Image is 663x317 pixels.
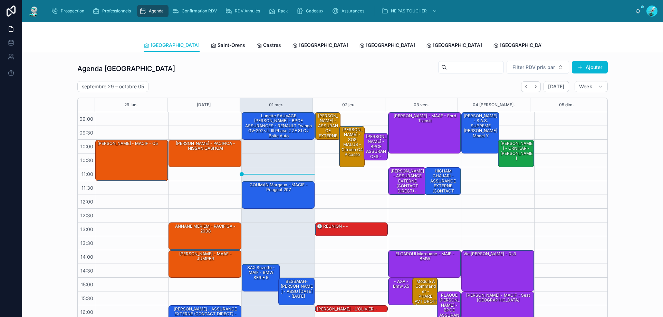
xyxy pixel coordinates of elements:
[521,81,531,92] button: Back
[169,223,241,250] div: ANNANE MERIEM - PACIFICA - 2008
[169,140,241,167] div: [PERSON_NAME] - PACIFICA - NISSAN QASHQAI
[243,182,314,193] div: GOUMAN Margaux - MACIF - Peugeot 207
[388,278,413,305] div: - AXA - bmw x5
[243,265,279,281] div: SAX Suzette - MAIF - BMW SERIE 5
[316,113,340,159] div: [PERSON_NAME] - ASSURANCE EXTERNE (CONTACT DIRECT) - EBRO JX28 D
[79,295,95,301] span: 15:30
[512,64,555,71] span: Filter RDV pris par
[46,3,635,19] div: scrollable content
[218,42,245,49] span: Saint-Orens
[379,5,441,17] a: NE PAS TOUCHER
[280,278,314,300] div: BESSAIAH-[PERSON_NAME] - ASSU [DATE] - [DATE]
[559,98,574,112] button: 05 dim.
[413,278,438,305] div: Module à commander - PHARE AVT DROIT [PERSON_NAME] - MMA - classe A
[340,127,364,158] div: [PERSON_NAME] - SOS MALUS - Citroën C4 Picasso
[365,133,387,170] div: [PERSON_NAME] - BPCE ASSURANCES - Chevrolet aveo
[339,126,364,167] div: [PERSON_NAME] - SOS MALUS - Citroën C4 Picasso
[78,130,95,136] span: 09:30
[79,199,95,205] span: 12:00
[462,112,499,153] div: [PERSON_NAME] - S.A.S. SUPREME [PERSON_NAME] Model Y
[388,112,461,153] div: [PERSON_NAME] - MAAF - Ford transit
[342,98,356,112] button: 02 jeu.
[263,42,281,49] span: Castres
[96,140,168,181] div: [PERSON_NAME] - MACIF - Q5
[182,8,217,14] span: Confirmation RDV
[499,140,534,162] div: [PERSON_NAME] - ORNIKAR - [PERSON_NAME]
[28,6,40,17] img: App logo
[531,81,541,92] button: Next
[292,39,348,53] a: [GEOGRAPHIC_DATA]
[82,83,144,90] h2: septembre 29 – octobre 05
[390,251,460,262] div: ELGAROUI Marouane - MAIF - BMW
[500,42,549,49] span: [GEOGRAPHIC_DATA]
[197,98,211,112] button: [DATE]
[366,42,415,49] span: [GEOGRAPHIC_DATA]
[78,116,95,122] span: 09:00
[266,5,293,17] a: Rack
[579,83,592,90] span: Week
[572,61,608,73] button: Ajouter
[144,39,200,52] a: [GEOGRAPHIC_DATA]
[388,168,426,195] div: [PERSON_NAME] - ASSURANCE EXTERNE (CONTACT DIRECT) - PEUGEOT Partner
[544,81,569,92] button: [DATE]
[391,8,427,14] span: NE PAS TOUCHER
[388,250,461,277] div: ELGAROUI Marouane - MAIF - BMW
[97,140,158,147] div: [PERSON_NAME] - MACIF - Q5
[79,309,95,315] span: 16:00
[507,61,569,74] button: Select Button
[498,140,534,167] div: [PERSON_NAME] - ORNIKAR - [PERSON_NAME]
[433,42,482,49] span: [GEOGRAPHIC_DATA]
[79,226,95,232] span: 13:00
[79,254,95,260] span: 14:00
[124,98,138,112] button: 29 lun.
[242,264,279,291] div: SAX Suzette - MAIF - BMW SERIE 5
[330,5,369,17] a: Assurances
[223,5,265,17] a: RDV Annulés
[211,39,245,53] a: Saint-Orens
[278,8,288,14] span: Rack
[169,250,241,277] div: [PERSON_NAME] - MAAF - JUMPER
[269,98,284,112] button: 01 mer.
[170,223,241,235] div: ANNANE MERIEM - PACIFICA - 2008
[315,112,340,139] div: [PERSON_NAME] - ASSURANCE EXTERNE (CONTACT DIRECT) - EBRO JX28 D
[425,168,461,195] div: HICHAM CHAJARI - ASSURANCE EXTERNE (CONTACT DIRECT) - Classe A
[242,112,314,139] div: Lunette SAUVAGE [PERSON_NAME] - BPCE ASSURANCES - RENAULT Twingo GV-202-JL III Phase 2 ZE 81 cv B...
[575,81,608,92] button: Week
[315,223,387,236] div: 🕒 RÉUNION - -
[426,168,461,204] div: HICHAM CHAJARI - ASSURANCE EXTERNE (CONTACT DIRECT) - Classe A
[90,5,136,17] a: Professionnels
[315,306,387,313] div: [PERSON_NAME] - L'OLIVIER -
[235,8,260,14] span: RDV Annulés
[316,306,377,312] div: [PERSON_NAME] - L'OLIVIER -
[79,143,95,149] span: 10:00
[137,5,169,17] a: Agenda
[390,113,460,124] div: [PERSON_NAME] - MAAF - Ford transit
[243,113,314,139] div: Lunette SAUVAGE [PERSON_NAME] - BPCE ASSURANCES - RENAULT Twingo GV-202-JL III Phase 2 ZE 81 cv B...
[414,98,429,112] div: 03 ven.
[294,5,328,17] a: Cadeaux
[256,39,281,53] a: Castres
[80,185,95,191] span: 11:30
[473,98,515,112] button: 04 [PERSON_NAME].
[426,39,482,53] a: [GEOGRAPHIC_DATA]
[299,42,348,49] span: [GEOGRAPHIC_DATA]
[493,39,549,53] a: [GEOGRAPHIC_DATA]
[242,181,314,208] div: GOUMAN Margaux - MACIF - Peugeot 207
[102,8,131,14] span: Professionnels
[49,5,89,17] a: Prospection
[463,251,517,257] div: Vie [PERSON_NAME] - Ds3
[463,292,534,304] div: [PERSON_NAME] - MACIF - seat [GEOGRAPHIC_DATA]
[79,212,95,218] span: 12:30
[306,8,324,14] span: Cadeaux
[170,140,241,152] div: [PERSON_NAME] - PACIFICA - NISSAN QASHQAI
[61,8,84,14] span: Prospection
[342,8,364,14] span: Assurances
[79,157,95,163] span: 10:30
[151,42,200,49] span: [GEOGRAPHIC_DATA]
